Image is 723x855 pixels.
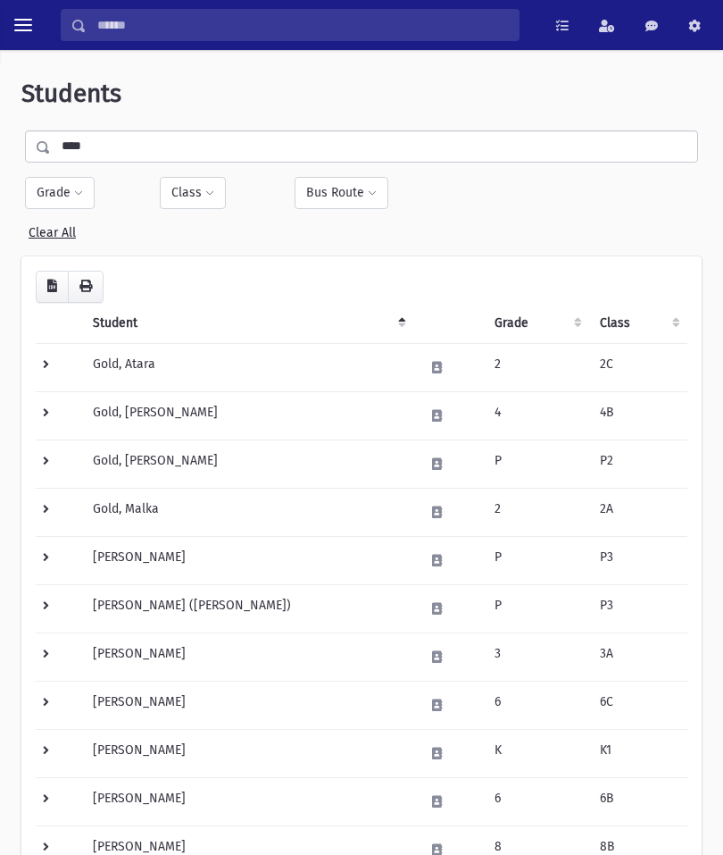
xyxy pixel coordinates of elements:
td: 4B [589,391,687,440]
td: [PERSON_NAME] [82,777,413,826]
td: [PERSON_NAME] [82,681,413,729]
td: 6B [589,777,687,826]
td: 2 [484,488,590,536]
td: P3 [589,536,687,584]
td: 2A [589,488,687,536]
th: Class: activate to sort column ascending [589,303,687,344]
input: Search [87,9,519,41]
td: Gold, [PERSON_NAME] [82,391,413,440]
td: [PERSON_NAME] [82,633,413,681]
button: Grade [25,177,95,209]
button: Class [160,177,226,209]
th: Grade: activate to sort column ascending [484,303,590,344]
td: 6C [589,681,687,729]
td: Gold, Malka [82,488,413,536]
td: P [484,584,590,633]
td: K1 [589,729,687,777]
td: [PERSON_NAME] [82,729,413,777]
a: Clear All [29,218,76,240]
td: 2 [484,343,590,391]
td: P [484,440,590,488]
td: [PERSON_NAME] ([PERSON_NAME]) [82,584,413,633]
td: P [484,536,590,584]
td: 4 [484,391,590,440]
th: Student: activate to sort column descending [82,303,413,344]
td: 6 [484,681,590,729]
td: 2C [589,343,687,391]
td: P3 [589,584,687,633]
button: Bus Route [295,177,388,209]
button: CSV [36,271,69,303]
td: 3 [484,633,590,681]
td: 3A [589,633,687,681]
span: Students [21,79,121,108]
td: P2 [589,440,687,488]
td: [PERSON_NAME] [82,536,413,584]
button: Print [68,271,104,303]
button: toggle menu [7,9,39,41]
td: 6 [484,777,590,826]
td: Gold, Atara [82,343,413,391]
td: Gold, [PERSON_NAME] [82,440,413,488]
td: K [484,729,590,777]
